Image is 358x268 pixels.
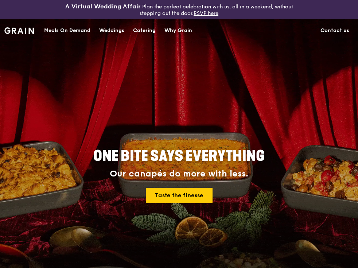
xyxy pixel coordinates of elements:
[93,147,265,165] span: ONE BITE SAYS EVERYTHING
[164,20,192,42] div: Why Grain
[99,20,124,42] div: Weddings
[4,27,34,34] img: Grain
[160,20,196,42] a: Why Grain
[146,188,213,203] a: Taste the finesse
[133,20,156,42] div: Catering
[129,20,160,42] a: Catering
[194,10,218,16] a: RSVP here
[95,20,129,42] a: Weddings
[4,19,34,41] a: GrainGrain
[316,20,354,42] a: Contact us
[44,20,90,42] div: Meals On Demand
[59,169,299,179] div: Our canapés do more with less.
[65,3,141,10] h3: A Virtual Wedding Affair
[60,3,299,16] div: Plan the perfect celebration with us, all in a weekend, without stepping out the door.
